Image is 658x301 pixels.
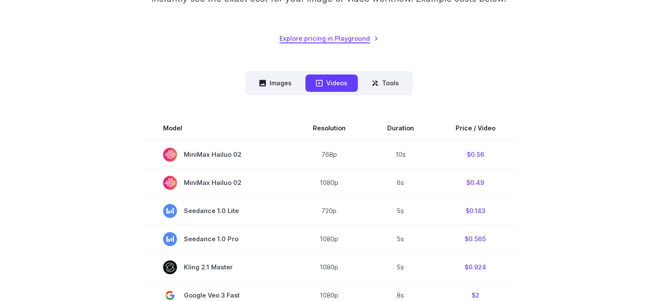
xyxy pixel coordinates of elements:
td: $0.56 [435,140,516,169]
td: $0.49 [435,168,516,197]
button: Tools [361,74,409,91]
td: $0.565 [435,225,516,253]
td: 1080p [292,225,366,253]
span: Seedance 1.0 Lite [163,204,271,218]
td: 6s [366,168,435,197]
td: $0.924 [435,253,516,281]
td: 768p [292,140,366,169]
td: 10s [366,140,435,169]
td: 5s [366,253,435,281]
th: Price / Video [435,116,516,140]
button: Videos [305,74,358,91]
td: $0.143 [435,197,516,225]
td: 1080p [292,168,366,197]
td: 1080p [292,253,366,281]
th: Duration [366,116,435,140]
span: Seedance 1.0 Pro [163,232,271,246]
td: 720p [292,197,366,225]
span: Kling 2.1 Master [163,260,271,274]
td: 5s [366,225,435,253]
span: MiniMax Hailuo 02 [163,176,271,190]
button: Images [249,74,302,91]
th: Resolution [292,116,366,140]
th: Model [142,116,292,140]
td: 5s [366,197,435,225]
a: Explore pricing in Playground [279,33,379,43]
span: MiniMax Hailuo 02 [163,148,271,162]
